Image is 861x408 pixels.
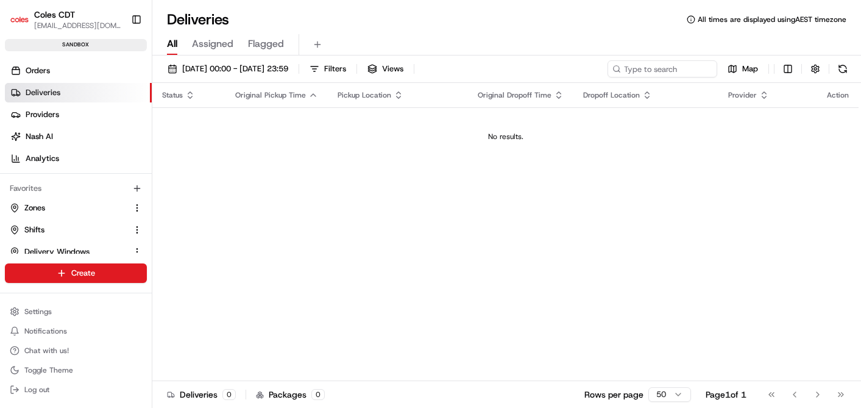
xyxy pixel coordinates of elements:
div: Page 1 of 1 [706,388,746,401]
span: Notifications [24,326,67,336]
button: [EMAIL_ADDRESS][DOMAIN_NAME] [34,21,121,30]
button: Notifications [5,323,147,340]
span: Flagged [248,37,284,51]
button: Toggle Theme [5,362,147,379]
span: Dropoff Location [583,90,640,100]
div: sandbox [5,39,147,51]
span: Provider [728,90,757,100]
h1: Deliveries [167,10,229,29]
span: Original Pickup Time [235,90,306,100]
button: Settings [5,303,147,320]
span: Settings [24,307,52,317]
span: Status [162,90,183,100]
span: [DATE] 00:00 - [DATE] 23:59 [182,63,288,74]
input: Type to search [608,60,717,77]
span: Delivery Windows [24,246,90,257]
div: Action [827,90,849,100]
button: Coles CDT [34,9,75,21]
a: Analytics [5,149,152,168]
span: Create [71,268,95,279]
span: Zones [24,202,45,213]
span: Views [382,63,403,74]
button: Create [5,263,147,283]
span: Map [742,63,758,74]
button: Refresh [834,60,851,77]
div: Packages [256,388,325,401]
span: Filters [324,63,346,74]
span: Shifts [24,224,44,235]
button: Zones [5,198,147,218]
a: Nash AI [5,127,152,146]
span: Providers [26,109,59,120]
div: No results. [157,132,854,141]
a: Zones [10,202,127,213]
div: 0 [222,389,236,400]
button: Chat with us! [5,342,147,359]
div: 0 [311,389,325,400]
span: All [167,37,177,51]
button: Map [722,60,764,77]
button: Views [362,60,409,77]
span: Pickup Location [338,90,391,100]
a: Deliveries [5,83,152,102]
div: Deliveries [167,388,236,401]
a: Providers [5,105,152,124]
a: Orders [5,61,152,81]
span: Assigned [192,37,233,51]
img: Coles CDT [10,10,29,29]
span: Log out [24,385,49,395]
button: Coles CDTColes CDT[EMAIL_ADDRESS][DOMAIN_NAME] [5,5,126,34]
span: Nash AI [26,131,53,142]
span: Chat with us! [24,346,69,356]
button: [DATE] 00:00 - [DATE] 23:59 [162,60,294,77]
div: Favorites [5,179,147,198]
a: Delivery Windows [10,246,127,257]
span: All times are displayed using AEST timezone [698,15,846,24]
span: Orders [26,65,50,76]
p: Rows per page [584,388,643,401]
button: Shifts [5,220,147,240]
a: Shifts [10,224,127,235]
button: Delivery Windows [5,242,147,262]
button: Filters [304,60,352,77]
span: Original Dropoff Time [478,90,551,100]
span: Toggle Theme [24,365,73,375]
span: Analytics [26,153,59,164]
button: Log out [5,381,147,398]
span: Deliveries [26,87,60,98]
